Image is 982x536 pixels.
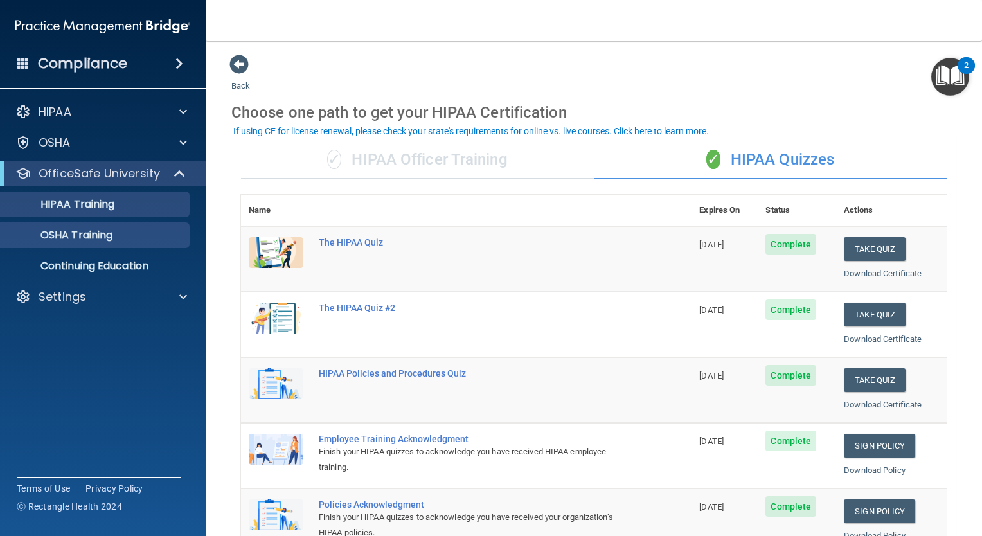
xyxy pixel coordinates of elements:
h4: Compliance [38,55,127,73]
a: Back [231,66,250,91]
div: Finish your HIPAA quizzes to acknowledge you have received HIPAA employee training. [319,444,627,475]
p: Continuing Education [8,260,184,272]
div: HIPAA Policies and Procedures Quiz [319,368,627,379]
p: OSHA [39,135,71,150]
div: If using CE for license renewal, please check your state's requirements for online vs. live cours... [233,127,709,136]
div: The HIPAA Quiz #2 [319,303,627,313]
button: If using CE for license renewal, please check your state's requirements for online vs. live cours... [231,125,711,138]
div: The HIPAA Quiz [319,237,627,247]
span: Complete [765,365,816,386]
a: Terms of Use [17,482,70,495]
p: OSHA Training [8,229,112,242]
div: Policies Acknowledgment [319,499,627,510]
button: Take Quiz [844,237,906,261]
span: Complete [765,234,816,255]
img: PMB logo [15,13,190,39]
div: HIPAA Quizzes [594,141,947,179]
button: Open Resource Center, 2 new notifications [931,58,969,96]
th: Name [241,195,311,226]
a: Privacy Policy [85,482,143,495]
button: Take Quiz [844,368,906,392]
th: Actions [836,195,947,226]
a: Download Policy [844,465,906,475]
p: OfficeSafe University [39,166,160,181]
a: Download Certificate [844,269,922,278]
a: Sign Policy [844,499,915,523]
span: ✓ [706,150,720,169]
button: Take Quiz [844,303,906,326]
span: Ⓒ Rectangle Health 2024 [17,500,122,513]
p: HIPAA Training [8,198,114,211]
a: Download Certificate [844,400,922,409]
div: Choose one path to get your HIPAA Certification [231,94,956,131]
span: ✓ [327,150,341,169]
a: Download Certificate [844,334,922,344]
a: OfficeSafe University [15,166,186,181]
a: OSHA [15,135,187,150]
span: [DATE] [699,502,724,512]
span: [DATE] [699,371,724,380]
span: [DATE] [699,305,724,315]
div: Employee Training Acknowledgment [319,434,627,444]
span: Complete [765,299,816,320]
th: Expires On [692,195,758,226]
p: Settings [39,289,86,305]
span: Complete [765,431,816,451]
span: [DATE] [699,436,724,446]
a: Sign Policy [844,434,915,458]
a: HIPAA [15,104,187,120]
span: Complete [765,496,816,517]
span: [DATE] [699,240,724,249]
th: Status [758,195,836,226]
p: HIPAA [39,104,71,120]
div: HIPAA Officer Training [241,141,594,179]
div: 2 [964,66,969,82]
a: Settings [15,289,187,305]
